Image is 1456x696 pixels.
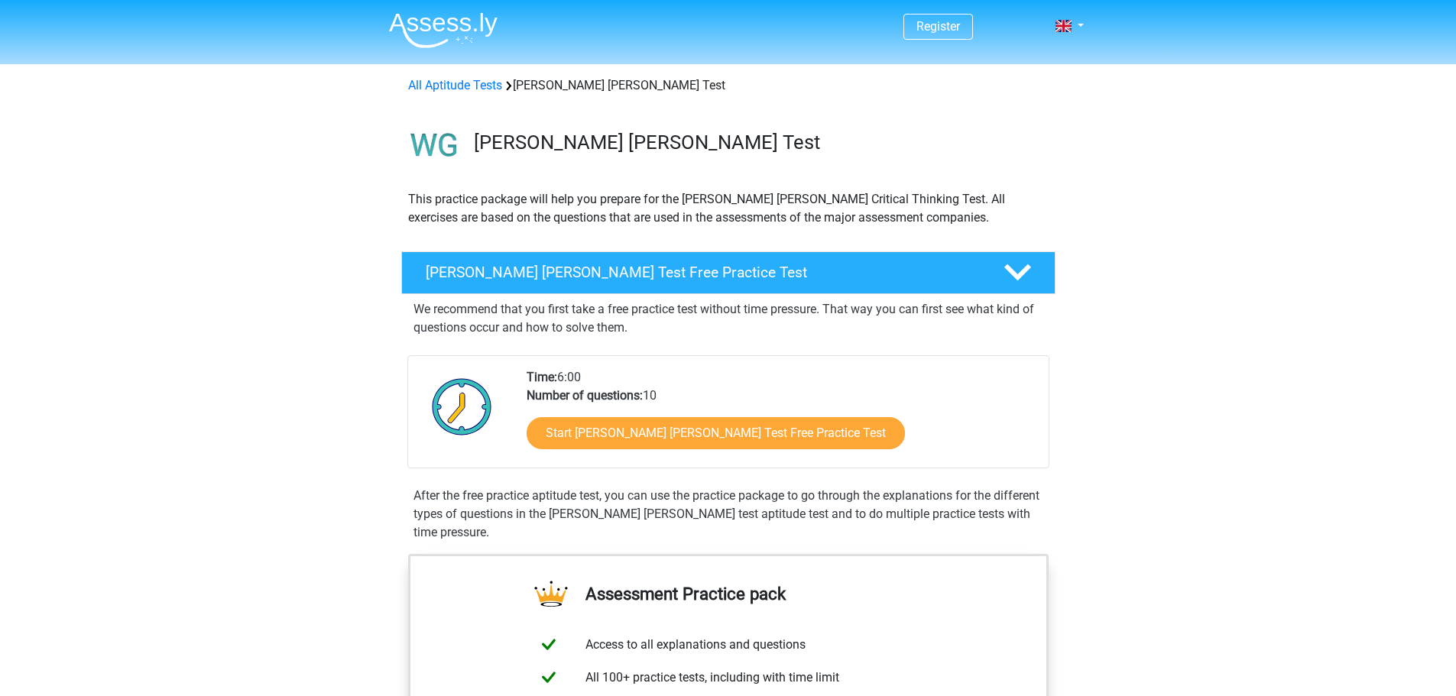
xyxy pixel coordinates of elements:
a: All Aptitude Tests [408,78,502,92]
b: Number of questions: [527,388,643,403]
b: Time: [527,370,557,384]
img: Assessly [389,12,498,48]
p: We recommend that you first take a free practice test without time pressure. That way you can fir... [413,300,1043,337]
p: This practice package will help you prepare for the [PERSON_NAME] [PERSON_NAME] Critical Thinking... [408,190,1049,227]
img: Clock [423,368,501,445]
div: [PERSON_NAME] [PERSON_NAME] Test [402,76,1055,95]
img: watson glaser test [402,113,467,178]
h3: [PERSON_NAME] [PERSON_NAME] Test [474,131,1043,154]
a: [PERSON_NAME] [PERSON_NAME] Test Free Practice Test [395,251,1062,294]
div: After the free practice aptitude test, you can use the practice package to go through the explana... [407,487,1049,542]
a: Start [PERSON_NAME] [PERSON_NAME] Test Free Practice Test [527,417,905,449]
h4: [PERSON_NAME] [PERSON_NAME] Test Free Practice Test [426,264,979,281]
div: 6:00 10 [515,368,1048,468]
a: Register [916,19,960,34]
